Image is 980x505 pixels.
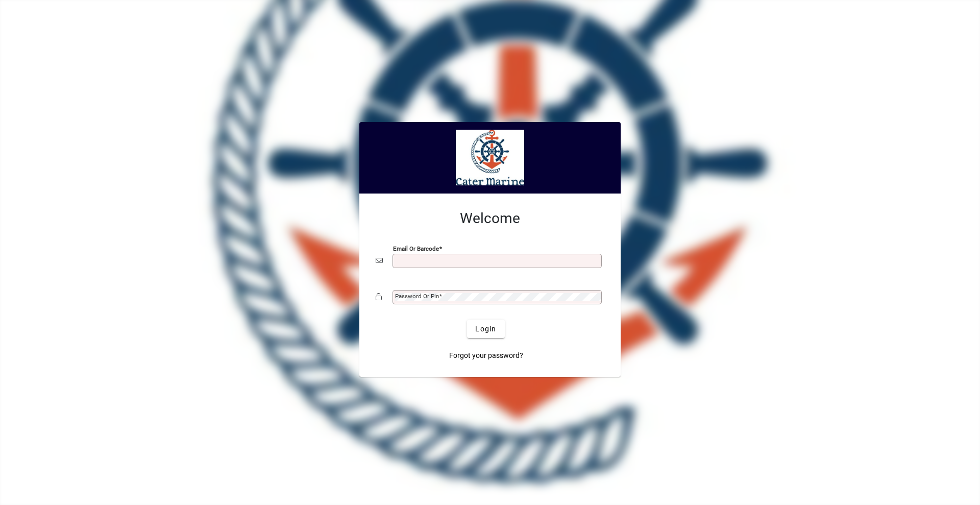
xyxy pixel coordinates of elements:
[393,245,439,252] mat-label: Email or Barcode
[475,324,496,334] span: Login
[395,293,439,300] mat-label: Password or Pin
[445,346,527,365] a: Forgot your password?
[467,320,504,338] button: Login
[449,350,523,361] span: Forgot your password?
[376,210,604,227] h2: Welcome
